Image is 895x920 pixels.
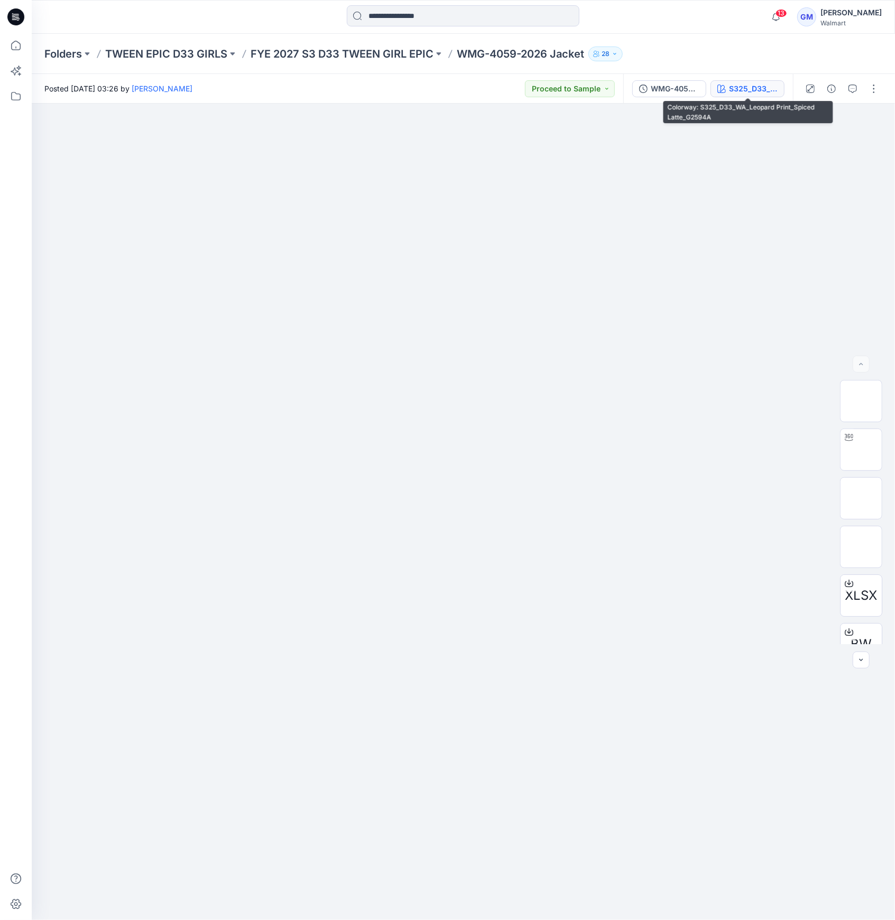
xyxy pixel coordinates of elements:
span: XLSX [845,586,878,605]
a: Folders [44,47,82,61]
div: GM [797,7,816,26]
a: FYE 2027 S3 D33 TWEEN GIRL EPIC [251,47,433,61]
span: Posted [DATE] 03:26 by [44,83,192,94]
div: S325_D33_WA_Leopard Print_Spiced Latte_G2594A [729,83,778,95]
p: 28 [602,48,610,60]
button: Details [823,80,840,97]
button: S325_D33_WA_Leopard Print_Spiced Latte_G2594A [711,80,785,97]
button: 28 [588,47,623,61]
a: [PERSON_NAME] [132,84,192,93]
a: TWEEN EPIC D33 GIRLS [105,47,227,61]
div: Walmart [820,19,882,27]
span: 13 [776,9,787,17]
div: [PERSON_NAME] [820,6,882,19]
button: WMG-4059-2026_Rev1_Jacket_Full Colorway [632,80,706,97]
span: BW [851,635,872,654]
p: WMG-4059-2026 Jacket [457,47,584,61]
div: WMG-4059-2026_Rev1_Jacket_Full Colorway [651,83,699,95]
